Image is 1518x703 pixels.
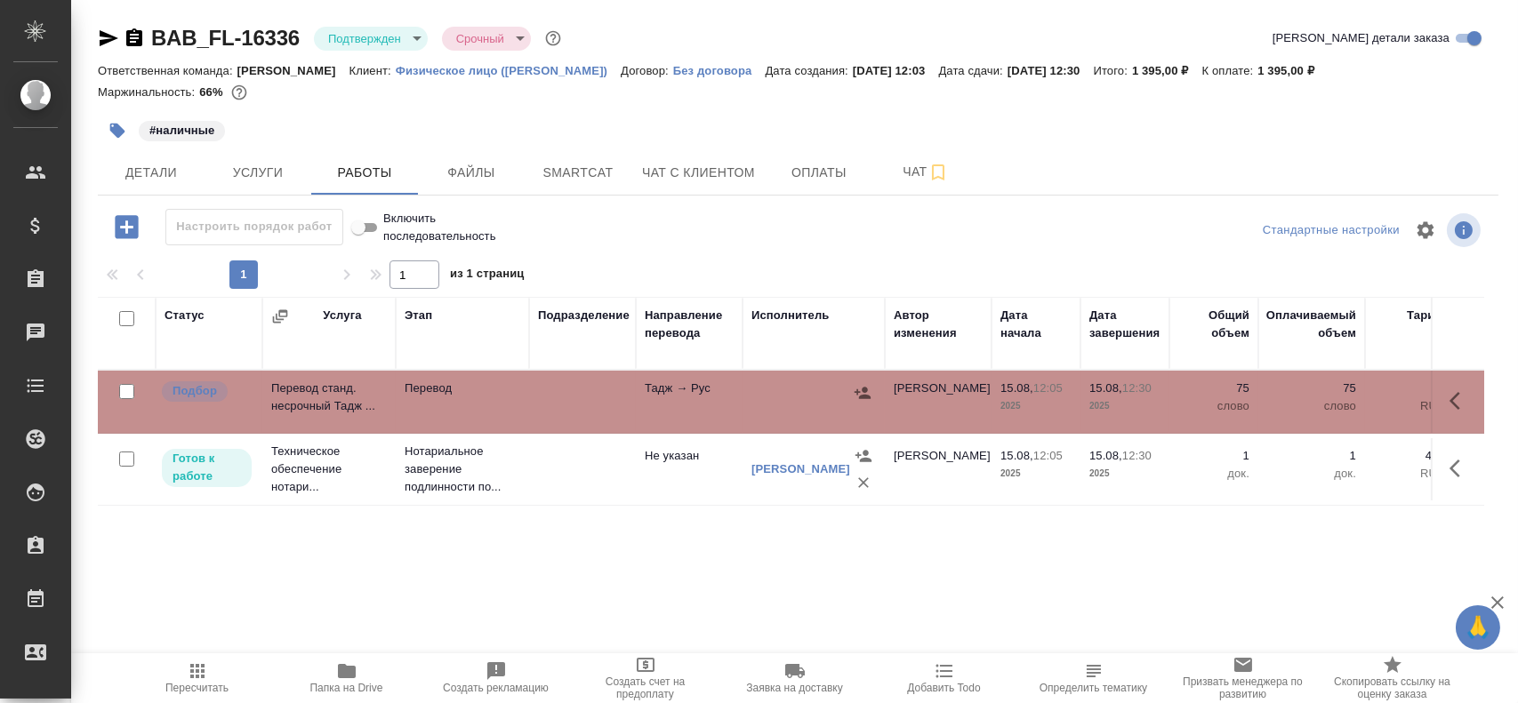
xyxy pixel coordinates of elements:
[1439,447,1482,490] button: Здесь прячутся важные кнопки
[720,653,870,703] button: Заявка на доставку
[776,162,862,184] span: Оплаты
[98,111,137,150] button: Добавить тэг
[396,62,621,77] a: Физическое лицо ([PERSON_NAME])
[160,379,253,403] div: Можно подбирать исполнителей
[165,307,205,324] div: Статус
[1094,64,1132,77] p: Итого:
[262,371,396,433] td: Перевод станд. несрочный Тадж ...
[1033,449,1063,462] p: 12:05
[1178,307,1249,342] div: Общий объем
[314,27,428,51] div: Подтвержден
[98,64,237,77] p: Ответственная команда:
[1202,64,1258,77] p: К оплате:
[323,31,406,46] button: Подтвержден
[271,308,289,325] button: Сгруппировать
[1273,29,1450,47] span: [PERSON_NAME] детали заказа
[228,81,251,104] button: 400.00 RUB;
[1258,217,1404,244] div: split button
[451,31,510,46] button: Срочный
[1463,609,1493,646] span: 🙏
[1407,307,1445,324] div: Тариф
[1132,64,1202,77] p: 1 395,00 ₽
[535,162,621,184] span: Smartcat
[571,653,720,703] button: Создать счет на предоплату
[751,307,830,324] div: Исполнитель
[262,434,396,505] td: Техническое обеспечение нотари...
[1267,379,1356,397] p: 75
[1033,381,1063,395] p: 12:05
[1267,447,1356,465] p: 1
[885,438,992,500] td: [PERSON_NAME]
[538,307,630,324] div: Подразделение
[1000,465,1072,483] p: 2025
[907,682,980,694] span: Добавить Todo
[165,682,229,694] span: Пересчитать
[1266,307,1356,342] div: Оплачиваемый объем
[396,64,621,77] p: Физическое лицо ([PERSON_NAME])
[621,64,673,77] p: Договор:
[1089,465,1161,483] p: 2025
[1000,449,1033,462] p: 15.08,
[405,443,520,496] p: Нотариальное заверение подлинности по...
[1089,449,1122,462] p: 15.08,
[215,162,301,184] span: Услуги
[405,307,432,324] div: Этап
[272,653,422,703] button: Папка на Drive
[1000,381,1033,395] p: 15.08,
[1089,307,1161,342] div: Дата завершения
[1000,307,1072,342] div: Дата начала
[885,371,992,433] td: [PERSON_NAME]
[173,450,241,485] p: Готов к работе
[673,62,766,77] a: Без договора
[1000,397,1072,415] p: 2025
[98,28,119,49] button: Скопировать ссылку для ЯМессенджера
[1318,653,1467,703] button: Скопировать ссылку на оценку заказа
[1122,381,1152,395] p: 12:30
[1089,381,1122,395] p: 15.08,
[751,462,850,475] a: [PERSON_NAME]
[1404,209,1447,252] span: Настроить таблицу
[1169,653,1318,703] button: Призвать менеджера по развитию
[1008,64,1094,77] p: [DATE] 12:30
[443,682,549,694] span: Создать рекламацию
[323,307,361,324] div: Услуга
[765,64,852,77] p: Дата создания:
[149,122,214,140] p: #наличные
[429,162,514,184] span: Файлы
[746,682,842,694] span: Заявка на доставку
[853,64,939,77] p: [DATE] 12:03
[1374,379,1445,397] p: 0
[450,263,525,289] span: из 1 страниц
[173,382,217,400] p: Подбор
[1257,64,1328,77] p: 1 395,00 ₽
[870,653,1019,703] button: Добавить Todo
[542,27,565,50] button: Доп статусы указывают на важность/срочность заказа
[1439,379,1482,422] button: Здесь прячутся важные кнопки
[102,209,151,245] button: Добавить работу
[883,161,968,183] span: Чат
[1178,465,1249,483] p: док.
[1178,447,1249,465] p: 1
[123,653,272,703] button: Пересчитать
[1267,465,1356,483] p: док.
[442,27,531,51] div: Подтвержден
[636,371,743,433] td: Тадж → Рус
[1374,465,1445,483] p: RUB
[151,26,300,50] a: BAB_FL-16336
[199,85,227,99] p: 66%
[310,682,383,694] span: Папка на Drive
[642,162,755,184] span: Чат с клиентом
[98,85,199,99] p: Маржинальность:
[645,307,734,342] div: Направление перевода
[1329,675,1457,700] span: Скопировать ссылку на оценку заказа
[636,438,743,500] td: Не указан
[1374,447,1445,465] p: 400
[894,307,983,342] div: Автор изменения
[582,675,710,700] span: Создать счет на предоплату
[1089,397,1161,415] p: 2025
[108,162,194,184] span: Детали
[1374,397,1445,415] p: RUB
[349,64,396,77] p: Клиент:
[160,447,253,489] div: Исполнитель может приступить к работе
[124,28,145,49] button: Скопировать ссылку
